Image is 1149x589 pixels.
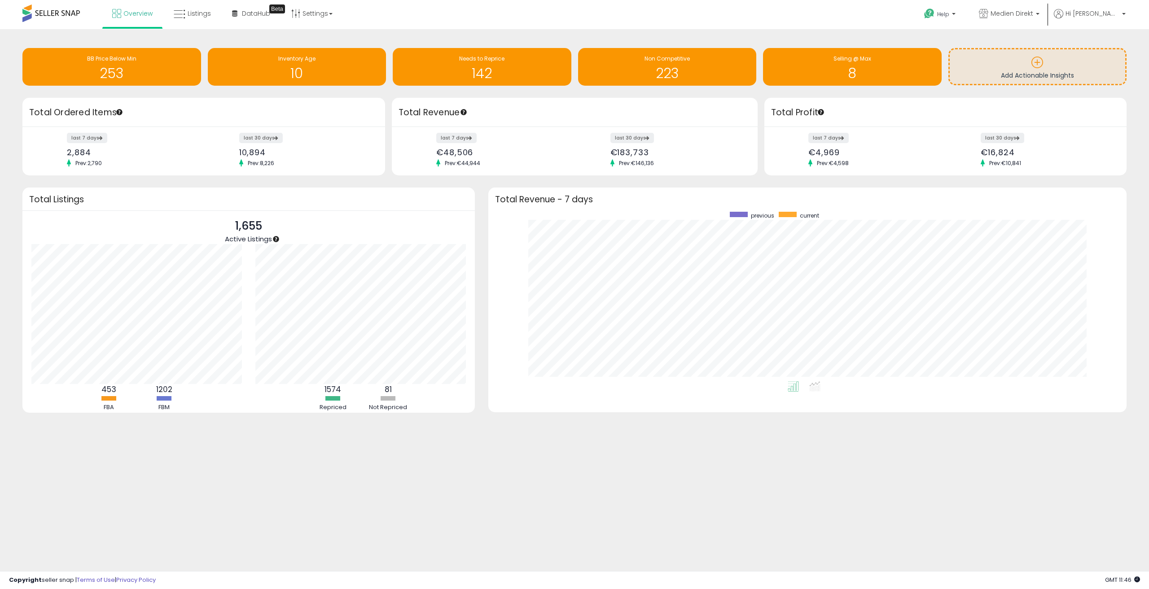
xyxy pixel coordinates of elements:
span: Prev: €146,136 [614,159,658,167]
b: 1574 [325,384,341,395]
div: Not Repriced [361,403,415,412]
label: last 7 days [436,133,477,143]
span: Active Listings [225,234,272,244]
div: €16,824 [981,148,1111,157]
div: 10,894 [239,148,369,157]
a: Hi [PERSON_NAME] [1054,9,1126,29]
b: 453 [101,384,116,395]
h1: 8 [767,66,937,81]
div: €48,506 [436,148,568,157]
label: last 30 days [610,133,654,143]
span: Prev: €4,598 [812,159,853,167]
div: Tooltip anchor [272,235,280,243]
label: last 30 days [239,133,283,143]
div: Tooltip anchor [115,108,123,116]
h1: 142 [397,66,567,81]
span: previous [751,212,774,219]
span: Prev: €10,841 [985,159,1026,167]
span: Add Actionable Insights [1001,71,1074,80]
a: Selling @ Max 8 [763,48,942,86]
h3: Total Revenue - 7 days [495,196,1120,203]
a: Add Actionable Insights [950,49,1126,84]
div: FBM [137,403,191,412]
span: Selling @ Max [833,55,871,62]
span: Overview [123,9,153,18]
span: Needs to Reprice [459,55,504,62]
span: Medien Direkt [991,9,1033,18]
span: Inventory Age [278,55,316,62]
span: Hi [PERSON_NAME] [1066,9,1119,18]
span: Prev: 2,790 [71,159,106,167]
div: FBA [82,403,136,412]
label: last 7 days [67,133,107,143]
b: 81 [385,384,392,395]
a: Needs to Reprice 142 [393,48,571,86]
i: Get Help [924,8,935,19]
h1: 253 [27,66,197,81]
h1: 10 [212,66,382,81]
h1: 223 [583,66,752,81]
a: Non Competitive 223 [578,48,757,86]
h3: Total Revenue [399,106,751,119]
span: Prev: 8,226 [243,159,279,167]
h3: Total Profit [771,106,1120,119]
label: last 7 days [808,133,849,143]
b: 1202 [156,384,172,395]
div: Tooltip anchor [460,108,468,116]
a: Help [917,1,965,29]
div: Repriced [306,403,360,412]
span: Non Competitive [645,55,690,62]
a: BB Price Below Min 253 [22,48,201,86]
div: 2,884 [67,148,197,157]
span: BB Price Below Min [87,55,136,62]
span: current [800,212,819,219]
div: €183,733 [610,148,742,157]
div: Tooltip anchor [269,4,285,13]
span: Prev: €44,944 [440,159,485,167]
h3: Total Ordered Items [29,106,378,119]
h3: Total Listings [29,196,468,203]
span: DataHub [242,9,270,18]
p: 1,655 [225,218,272,235]
a: Inventory Age 10 [208,48,386,86]
label: last 30 days [981,133,1024,143]
div: Tooltip anchor [817,108,825,116]
div: €4,969 [808,148,938,157]
span: Listings [188,9,211,18]
span: Help [937,10,949,18]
